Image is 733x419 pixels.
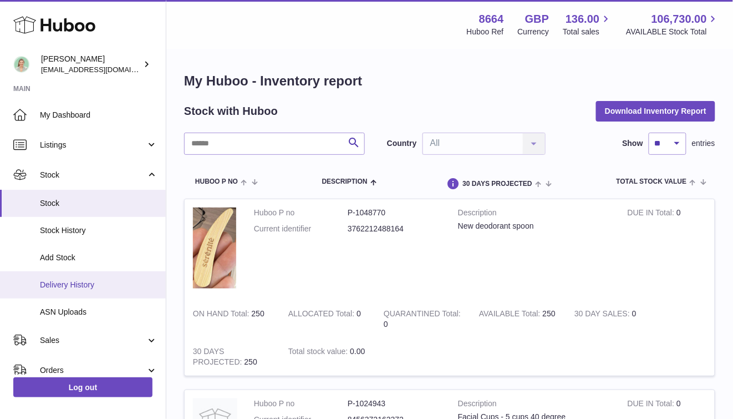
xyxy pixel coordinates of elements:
dt: Current identifier [254,224,348,234]
span: ASN Uploads [40,307,157,317]
span: 106,730.00 [651,12,707,27]
a: 106,730.00 AVAILABLE Stock Total [626,12,720,37]
td: 250 [471,300,566,338]
div: [PERSON_NAME] [41,54,141,75]
span: [EMAIL_ADDRESS][DOMAIN_NAME] [41,65,163,74]
a: 136.00 Total sales [563,12,612,37]
span: My Dashboard [40,110,157,120]
dt: Huboo P no [254,208,348,218]
span: 136.00 [566,12,599,27]
strong: DUE IN Total [628,399,676,411]
strong: 8664 [479,12,504,27]
strong: DUE IN Total [628,208,676,220]
span: Stock [40,198,157,209]
strong: 30 DAYS PROJECTED [193,347,245,369]
strong: 30 DAY SALES [574,309,632,321]
a: Log out [13,377,152,397]
div: Huboo Ref [467,27,504,37]
span: 30 DAYS PROJECTED [462,180,532,188]
span: AVAILABLE Stock Total [626,27,720,37]
strong: ALLOCATED Total [288,309,357,321]
span: Add Stock [40,253,157,263]
button: Download Inventory Report [596,101,715,121]
span: Huboo P no [195,178,238,185]
span: Description [322,178,368,185]
span: Listings [40,140,146,150]
span: Stock [40,170,146,180]
div: New deodorant spoon [458,221,611,231]
span: 0 [384,320,388,329]
label: Show [623,138,643,149]
dd: P-1024943 [348,398,441,409]
strong: ON HAND Total [193,309,252,321]
strong: QUARANTINED Total [384,309,461,321]
strong: Description [458,208,611,221]
h2: Stock with Huboo [184,104,278,119]
img: product image [193,208,237,289]
td: 0 [280,300,375,338]
div: Currency [518,27,549,37]
span: 0.00 [350,347,365,356]
img: hello@thefacialcuppingexpert.com [13,56,30,73]
dd: 3762212488164 [348,224,441,234]
td: 250 [185,300,280,338]
dt: Huboo P no [254,398,348,409]
span: Delivery History [40,280,157,290]
td: 0 [619,199,715,300]
strong: AVAILABLE Total [479,309,542,321]
label: Country [387,138,417,149]
strong: Description [458,398,611,412]
strong: GBP [525,12,549,27]
span: Stock History [40,225,157,236]
span: Total sales [563,27,612,37]
dd: P-1048770 [348,208,441,218]
span: Total stock value [617,178,687,185]
span: entries [692,138,715,149]
span: Orders [40,365,146,376]
strong: Total stock value [288,347,350,359]
h1: My Huboo - Inventory report [184,72,715,90]
span: Sales [40,335,146,346]
td: 0 [566,300,661,338]
td: 250 [185,338,280,376]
